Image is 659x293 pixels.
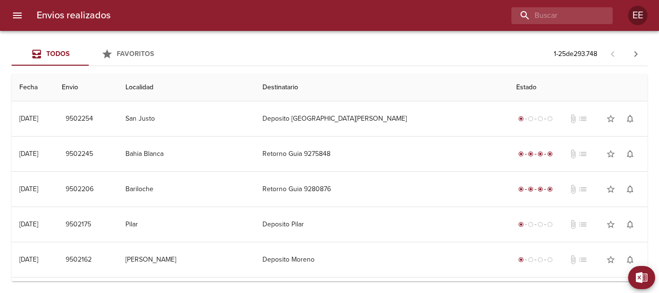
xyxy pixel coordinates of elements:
span: radio_button_unchecked [537,222,543,227]
button: Agregar a favoritos [601,250,620,269]
span: No tiene documentos adjuntos [568,220,578,229]
span: radio_button_unchecked [547,116,553,122]
span: radio_button_checked [537,186,543,192]
span: notifications_none [625,114,635,124]
div: [DATE] [19,220,38,228]
th: Envio [54,74,118,101]
th: Estado [508,74,647,101]
div: [DATE] [19,114,38,123]
span: radio_button_checked [528,186,534,192]
div: EE [628,6,647,25]
td: Pilar [118,207,255,242]
span: radio_button_checked [518,222,524,227]
span: star_border [606,184,616,194]
span: 9502175 [66,219,91,231]
span: notifications_none [625,220,635,229]
button: Agregar a favoritos [601,109,620,128]
span: radio_button_checked [547,151,553,157]
span: radio_button_checked [547,186,553,192]
span: radio_button_checked [518,116,524,122]
span: radio_button_unchecked [528,222,534,227]
div: Generado [516,220,555,229]
span: star_border [606,114,616,124]
button: menu [6,4,29,27]
span: star_border [606,149,616,159]
input: buscar [511,7,596,24]
span: radio_button_unchecked [547,222,553,227]
span: Pagina siguiente [624,42,647,66]
button: Agregar a favoritos [601,180,620,199]
td: San Justo [118,101,255,136]
span: radio_button_unchecked [537,257,543,263]
button: Agregar a favoritos [601,215,620,234]
span: No tiene documentos adjuntos [568,149,578,159]
td: Deposito Pilar [255,207,509,242]
span: radio_button_checked [518,151,524,157]
span: No tiene pedido asociado [578,184,588,194]
span: radio_button_checked [518,257,524,263]
span: notifications_none [625,149,635,159]
span: No tiene pedido asociado [578,114,588,124]
span: No tiene documentos adjuntos [568,255,578,265]
span: star_border [606,220,616,229]
button: Activar notificaciones [620,215,640,234]
span: radio_button_unchecked [537,116,543,122]
span: radio_button_unchecked [547,257,553,263]
span: Todos [46,50,69,58]
p: 1 - 25 de 293.748 [554,49,597,59]
button: Exportar Excel [628,266,655,289]
h6: Envios realizados [37,8,110,23]
span: radio_button_checked [518,186,524,192]
span: 9502162 [66,254,92,266]
button: Activar notificaciones [620,180,640,199]
td: Retorno Guia 9280876 [255,172,509,207]
span: radio_button_checked [528,151,534,157]
td: Deposito Moreno [255,242,509,277]
span: No tiene pedido asociado [578,149,588,159]
button: 9502206 [62,181,97,198]
button: Activar notificaciones [620,109,640,128]
td: Bahia Blanca [118,137,255,171]
div: Generado [516,114,555,124]
button: 9502162 [62,251,96,269]
div: [DATE] [19,255,38,264]
td: Retorno Guia 9275848 [255,137,509,171]
span: No tiene documentos adjuntos [568,184,578,194]
th: Fecha [12,74,54,101]
td: [PERSON_NAME] [118,242,255,277]
button: Activar notificaciones [620,144,640,164]
span: radio_button_checked [537,151,543,157]
span: notifications_none [625,255,635,265]
span: notifications_none [625,184,635,194]
span: Favoritos [117,50,154,58]
span: No tiene pedido asociado [578,220,588,229]
span: star_border [606,255,616,265]
div: [DATE] [19,150,38,158]
div: Entregado [516,149,555,159]
span: No tiene pedido asociado [578,255,588,265]
div: Generado [516,255,555,265]
button: 9502254 [62,110,97,128]
div: [DATE] [19,185,38,193]
th: Localidad [118,74,255,101]
span: Pagina anterior [601,49,624,58]
div: Tabs Envios [12,42,166,66]
button: 9502175 [62,216,95,234]
span: radio_button_unchecked [528,257,534,263]
td: Bariloche [118,172,255,207]
button: 9502245 [62,145,97,163]
td: Deposito [GEOGRAPHIC_DATA][PERSON_NAME] [255,101,509,136]
span: 9502245 [66,148,93,160]
span: No tiene documentos adjuntos [568,114,578,124]
th: Destinatario [255,74,509,101]
button: Agregar a favoritos [601,144,620,164]
div: Entregado [516,184,555,194]
span: radio_button_unchecked [528,116,534,122]
button: Activar notificaciones [620,250,640,269]
span: 9502254 [66,113,93,125]
span: 9502206 [66,183,94,195]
